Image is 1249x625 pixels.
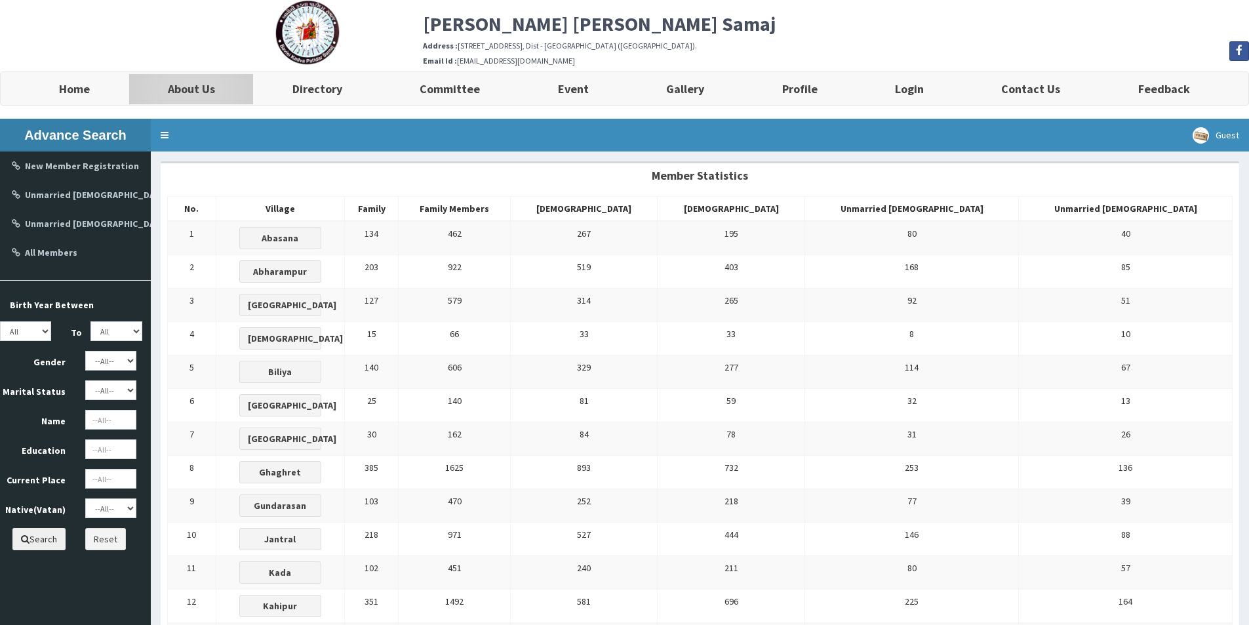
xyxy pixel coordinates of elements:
td: 2 [168,255,216,289]
button: Jantral [239,528,321,550]
b: Kada [269,567,291,578]
b: Address : [423,41,458,50]
td: 329 [510,355,658,389]
td: 240 [510,556,658,590]
a: Contact Us [962,72,1099,105]
td: 25 [345,389,399,422]
td: 10 [1019,322,1233,355]
a: Feedback [1100,72,1229,105]
td: 11 [168,556,216,590]
td: 8 [805,322,1019,355]
th: Village [216,197,345,222]
td: 12 [168,590,216,623]
td: 462 [399,221,511,255]
td: 57 [1019,556,1233,590]
button: Abasana [239,227,321,249]
button: Abharampur [239,260,321,283]
b: All Members [25,247,77,258]
td: 88 [1019,523,1233,556]
b: [PERSON_NAME] [PERSON_NAME] Samaj [423,11,776,36]
b: Directory [292,81,342,96]
td: 127 [345,289,399,322]
button: [GEOGRAPHIC_DATA] [239,394,321,416]
b: About Us [168,81,215,96]
th: Family [345,197,399,222]
a: Profile [743,72,856,105]
th: [DEMOGRAPHIC_DATA] [510,197,658,222]
th: Unmarried [DEMOGRAPHIC_DATA] [1019,197,1233,222]
b: Biliya [268,366,292,378]
td: 267 [510,221,658,255]
b: Member Statistics [652,168,748,183]
td: 164 [1019,590,1233,623]
td: 15 [345,322,399,355]
td: 85 [1019,255,1233,289]
td: 253 [805,456,1019,489]
td: 527 [510,523,658,556]
td: 314 [510,289,658,322]
td: 971 [399,523,511,556]
b: Feedback [1138,81,1190,96]
td: 211 [658,556,805,590]
td: 102 [345,556,399,590]
button: Kada [239,561,321,584]
td: 51 [1019,289,1233,322]
button: Kahipur [239,595,321,617]
td: 579 [399,289,511,322]
td: 136 [1019,456,1233,489]
td: 162 [399,422,511,456]
td: 6 [168,389,216,422]
td: 59 [658,389,805,422]
td: 80 [805,556,1019,590]
td: 581 [510,590,658,623]
b: Unmarried [DEMOGRAPHIC_DATA] Candidate [25,218,215,230]
td: 218 [345,523,399,556]
td: 81 [510,389,658,422]
b: Advance Search [24,128,127,142]
td: 114 [805,355,1019,389]
td: 444 [658,523,805,556]
button: Search [12,528,66,550]
button: [GEOGRAPHIC_DATA] [239,294,321,316]
td: 1492 [399,590,511,623]
td: 33 [658,322,805,355]
td: 451 [399,556,511,590]
td: 3 [168,289,216,322]
h6: [STREET_ADDRESS], Dist - [GEOGRAPHIC_DATA] ([GEOGRAPHIC_DATA]). [423,41,1249,50]
b: Event [558,81,589,96]
th: Family Members [399,197,511,222]
b: Gundarasan [254,500,306,512]
td: 1625 [399,456,511,489]
h6: [EMAIL_ADDRESS][DOMAIN_NAME] [423,56,1249,65]
td: 134 [345,221,399,255]
td: 13 [1019,389,1233,422]
b: Jantral [264,533,296,545]
td: 78 [658,422,805,456]
button: [DEMOGRAPHIC_DATA] [239,327,321,350]
a: Gallery [627,72,743,105]
td: 32 [805,389,1019,422]
b: Login [895,81,924,96]
b: Home [59,81,90,96]
td: 252 [510,489,658,523]
a: Home [20,72,129,105]
td: 218 [658,489,805,523]
td: 732 [658,456,805,489]
th: [DEMOGRAPHIC_DATA] [658,197,805,222]
td: 265 [658,289,805,322]
td: 9 [168,489,216,523]
b: Committee [420,81,480,96]
label: To [61,321,81,339]
td: 31 [805,422,1019,456]
b: Unmarried [DEMOGRAPHIC_DATA] Candidate [25,189,215,201]
b: [GEOGRAPHIC_DATA] [248,399,336,411]
button: Biliya [239,361,321,383]
input: --All-- [85,469,136,489]
td: 30 [345,422,399,456]
td: 40 [1019,221,1233,255]
td: 470 [399,489,511,523]
th: No. [168,197,216,222]
td: 203 [345,255,399,289]
b: Gallery [666,81,704,96]
a: About Us [129,72,253,105]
